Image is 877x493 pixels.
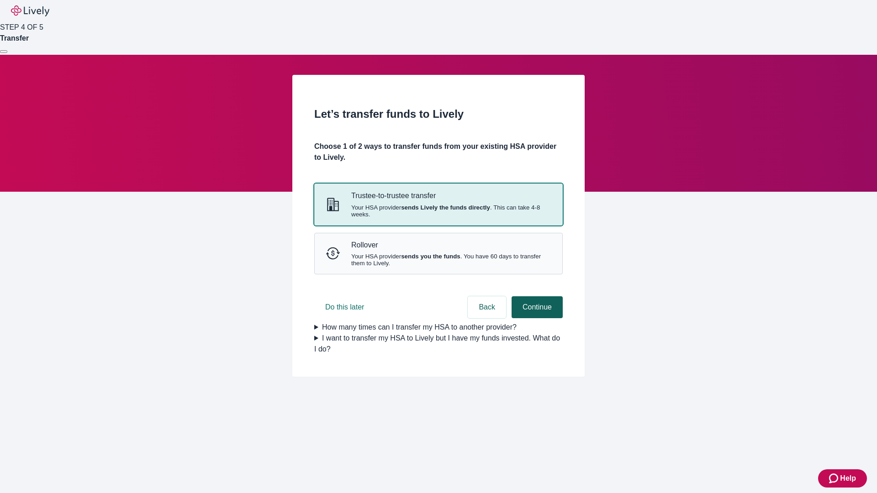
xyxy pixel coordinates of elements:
span: Your HSA provider . This can take 4-8 weeks. [351,204,551,218]
p: Rollover [351,241,551,249]
strong: sends Lively the funds directly [401,204,490,211]
svg: Zendesk support icon [829,473,840,484]
button: Back [468,296,506,318]
h4: Choose 1 of 2 ways to transfer funds from your existing HSA provider to Lively. [314,141,563,163]
h2: Let’s transfer funds to Lively [314,106,563,122]
svg: Trustee-to-trustee [326,197,340,212]
p: Trustee-to-trustee transfer [351,191,551,200]
img: Lively [11,5,49,16]
button: Zendesk support iconHelp [818,469,867,488]
span: Help [840,473,856,484]
button: Do this later [314,296,375,318]
span: Your HSA provider . You have 60 days to transfer them to Lively. [351,253,551,267]
button: Continue [512,296,563,318]
summary: How many times can I transfer my HSA to another provider? [314,322,563,333]
button: RolloverRolloverYour HSA providersends you the funds. You have 60 days to transfer them to Lively. [315,233,562,274]
svg: Rollover [326,246,340,261]
button: Trustee-to-trusteeTrustee-to-trustee transferYour HSA providersends Lively the funds directly. Th... [315,184,562,225]
summary: I want to transfer my HSA to Lively but I have my funds invested. What do I do? [314,333,563,355]
strong: sends you the funds [401,253,460,260]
